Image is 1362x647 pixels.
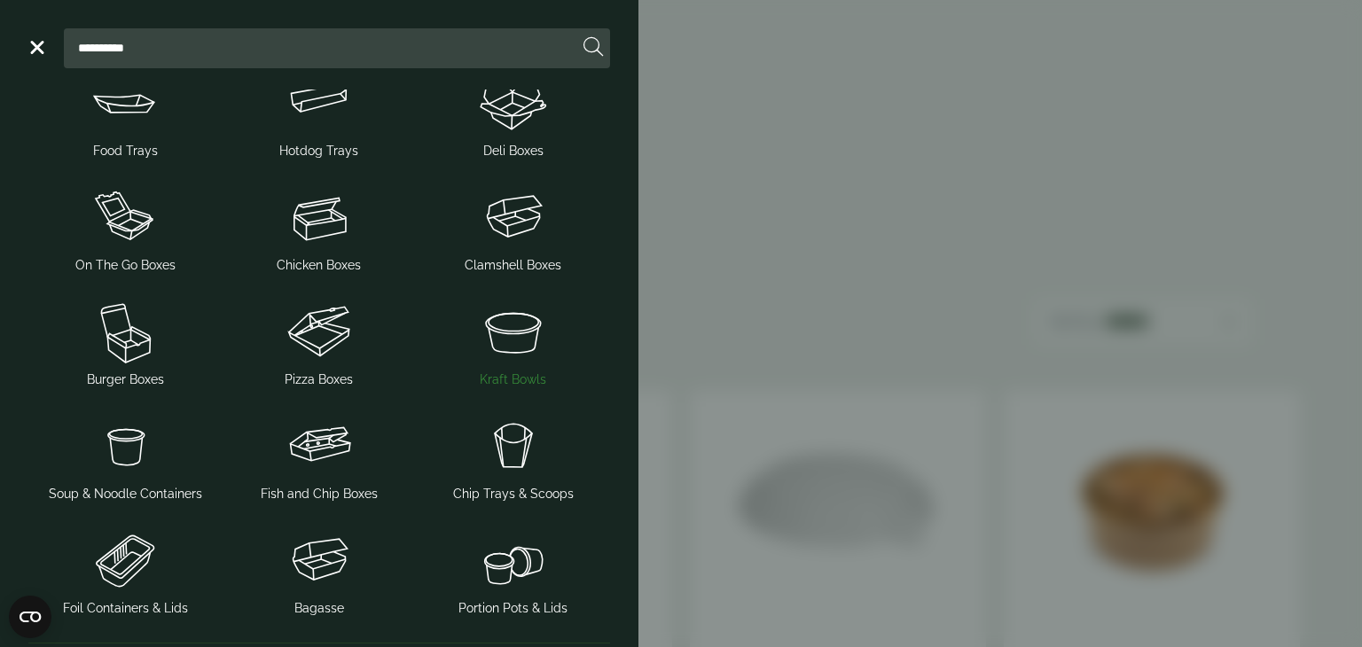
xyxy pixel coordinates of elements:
[75,256,176,275] span: On The Go Boxes
[483,142,544,160] span: Deli Boxes
[35,178,215,278] a: On The Go Boxes
[423,410,603,481] img: Chip_tray.svg
[230,410,410,481] img: FishNchip_box.svg
[230,182,410,253] img: Chicken_box-1.svg
[458,599,567,618] span: Portion Pots & Lids
[423,64,603,164] a: Deli Boxes
[49,485,202,503] span: Soup & Noodle Containers
[294,599,344,618] span: Bagasse
[423,182,603,253] img: Clamshell_box.svg
[63,599,188,618] span: Foil Containers & Lids
[87,370,164,389] span: Burger Boxes
[277,256,361,275] span: Chicken Boxes
[230,407,410,507] a: Fish and Chip Boxes
[35,296,215,367] img: Burger_box.svg
[423,292,603,393] a: Kraft Bowls
[35,182,215,253] img: OnTheGo_boxes.svg
[423,67,603,138] img: Deli_box.svg
[93,142,158,160] span: Food Trays
[423,525,603,596] img: PortionPots.svg
[35,67,215,138] img: Food_tray.svg
[35,410,215,481] img: SoupNoodle_container.svg
[230,521,410,621] a: Bagasse
[423,407,603,507] a: Chip Trays & Scoops
[423,521,603,621] a: Portion Pots & Lids
[285,370,353,389] span: Pizza Boxes
[35,525,215,596] img: Foil_container.svg
[9,596,51,638] button: Open CMP widget
[230,67,410,138] img: Hotdog_tray.svg
[279,142,358,160] span: Hotdog Trays
[423,296,603,367] img: SoupNsalad_bowls.svg
[35,64,215,164] a: Food Trays
[230,525,410,596] img: Clamshell_box.svg
[261,485,378,503] span: Fish and Chip Boxes
[465,256,561,275] span: Clamshell Boxes
[230,292,410,393] a: Pizza Boxes
[230,64,410,164] a: Hotdog Trays
[35,292,215,393] a: Burger Boxes
[35,521,215,621] a: Foil Containers & Lids
[35,407,215,507] a: Soup & Noodle Containers
[453,485,574,503] span: Chip Trays & Scoops
[230,296,410,367] img: Pizza_boxes.svg
[230,178,410,278] a: Chicken Boxes
[423,178,603,278] a: Clamshell Boxes
[480,370,546,389] span: Kraft Bowls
